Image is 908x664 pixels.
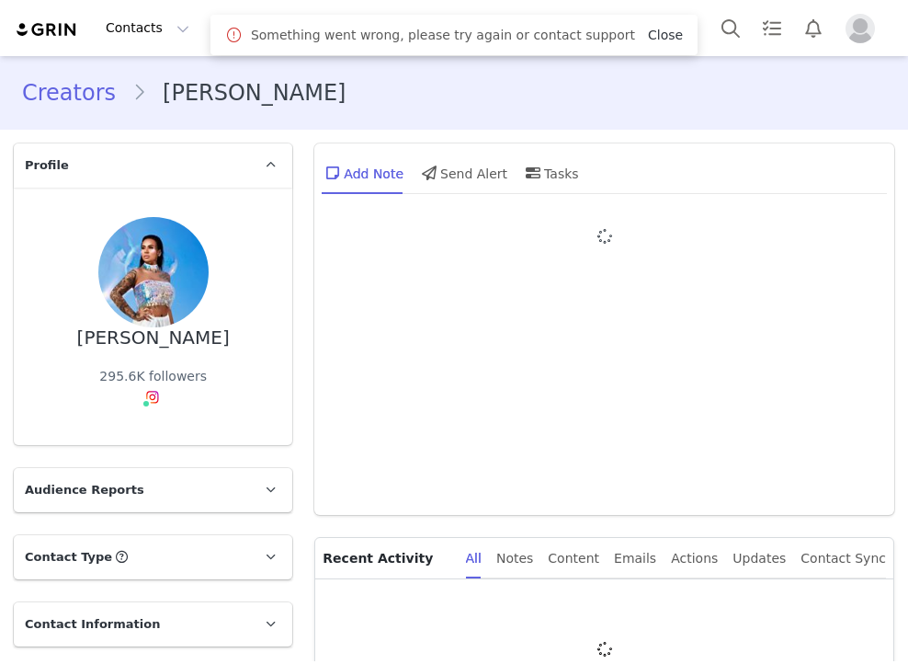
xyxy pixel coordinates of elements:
div: Send Alert [418,151,507,195]
span: Something went wrong, please try again or contact support [251,26,635,45]
span: Audience Reports [25,481,144,499]
div: Content [548,538,599,579]
button: Profile [834,14,893,43]
img: grin logo [15,21,79,39]
div: Contact Sync [800,538,886,579]
div: Add Note [322,151,403,195]
div: Emails [614,538,656,579]
a: Close [648,28,683,42]
img: 65060757-7042-462f-afba-c652a0a95d6b.jpg [98,217,209,327]
button: Search [710,7,751,49]
div: Updates [732,538,786,579]
a: Community [408,7,513,49]
img: instagram.svg [145,390,160,405]
div: 295.6K followers [99,367,207,386]
button: Program [201,7,306,49]
a: Creators [22,76,132,109]
div: Tasks [522,151,579,195]
div: [PERSON_NAME] [77,327,230,349]
button: Notifications [793,7,834,49]
div: Actions [671,538,718,579]
img: placeholder-profile.jpg [846,14,875,43]
div: All [466,538,482,579]
div: Notes [496,538,533,579]
p: Recent Activity [323,538,450,578]
a: Tasks [752,7,792,49]
button: Content [307,7,407,49]
span: Contact Type [25,548,112,567]
span: Profile [25,156,69,175]
span: Contact Information [25,615,160,634]
button: Contacts [95,7,200,49]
